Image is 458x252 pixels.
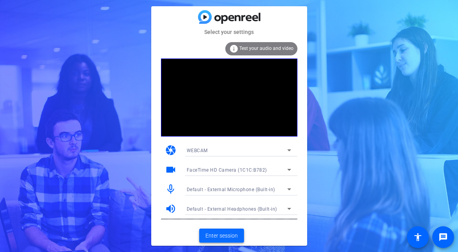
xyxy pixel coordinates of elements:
button: Enter session [199,229,244,243]
mat-icon: message [439,232,448,242]
span: Default - External Microphone (Built-in) [187,187,275,192]
mat-icon: videocam [165,164,177,176]
span: Test your audio and video [239,46,294,51]
img: blue-gradient.svg [198,10,260,24]
span: FaceTime HD Camera (1C1C:B782) [187,167,267,173]
mat-icon: info [229,44,239,53]
mat-icon: accessibility [413,232,423,242]
mat-icon: volume_up [165,203,177,215]
span: Default - External Headphones (Built-in) [187,206,277,212]
span: WEBCAM [187,148,208,153]
mat-icon: camera [165,144,177,156]
mat-card-subtitle: Select your settings [151,28,307,36]
span: Enter session [205,232,238,240]
mat-icon: mic_none [165,183,177,195]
